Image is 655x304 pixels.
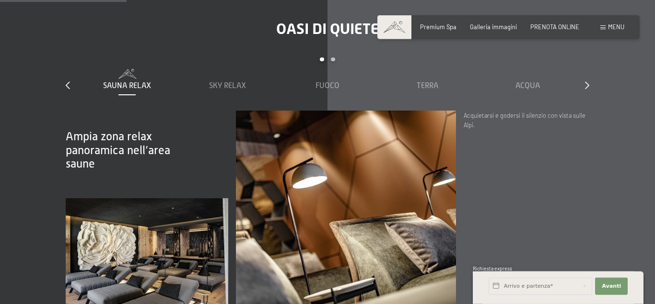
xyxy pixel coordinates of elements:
[276,20,379,38] span: Oasi di quiete
[66,130,170,170] span: Ampia zona relax panoramica nell’area saune
[515,81,540,90] span: Acqua
[316,81,339,90] span: Fuoco
[209,81,246,90] span: Sky Relax
[77,57,578,69] div: Carousel Pagination
[470,23,517,31] a: Galleria immagini
[331,57,335,62] div: Carousel Page 2
[320,57,324,62] div: Carousel Page 1 (Current Slide)
[420,23,456,31] a: Premium Spa
[602,282,621,290] span: Avanti
[464,111,589,130] p: Acquietarsi e godersi il silenzio con vista sulle Alpi.
[530,23,579,31] a: PRENOTA ONLINE
[608,23,624,31] span: Menu
[417,81,438,90] span: Terra
[473,266,512,271] span: Richiesta express
[103,81,151,90] span: Sauna relax
[595,278,628,295] button: Avanti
